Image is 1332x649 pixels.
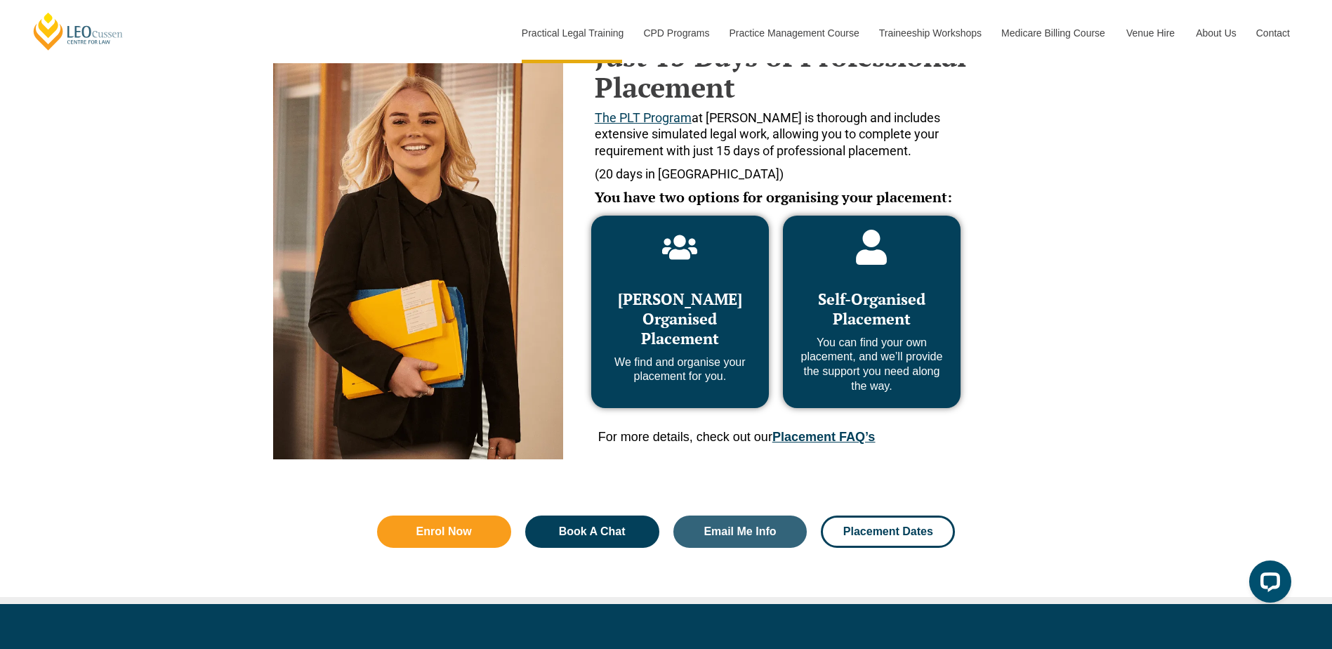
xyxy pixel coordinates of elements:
[559,526,626,537] span: Book A Chat
[818,289,925,329] span: Self-Organised Placement
[32,11,125,51] a: [PERSON_NAME] Centre for Law
[525,516,659,548] a: Book A Chat
[991,3,1116,63] a: Medicare Billing Course
[595,37,966,105] strong: Just 15 Days of Professional Placement
[673,516,807,548] a: Email Me Info
[511,3,633,63] a: Practical Legal Training
[595,110,940,158] span: at [PERSON_NAME] is thorough and includes extensive simulated legal work, allowing you to complet...
[1116,3,1185,63] a: Venue Hire
[377,516,511,548] a: Enrol Now
[595,166,784,181] span: (20 days in [GEOGRAPHIC_DATA])
[595,188,952,206] span: You have two options for organising your placement:
[869,3,991,63] a: Traineeship Workshops
[1238,555,1297,614] iframe: LiveChat chat widget
[1185,3,1246,63] a: About Us
[1246,3,1300,63] a: Contact
[605,355,755,385] p: We find and organise your placement for you.
[598,430,876,444] span: For more details, check out our
[595,110,692,125] a: The PLT Program
[416,526,472,537] span: Enrol Now
[797,336,947,394] p: You can find your own placement, and we’ll provide the support you need along the way.
[821,516,955,548] a: Placement Dates
[633,3,718,63] a: CPD Programs
[719,3,869,63] a: Practice Management Course
[704,526,776,537] span: Email Me Info
[772,430,875,444] a: Placement FAQ’s
[843,526,933,537] span: Placement Dates
[618,289,742,348] span: [PERSON_NAME] Organised Placement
